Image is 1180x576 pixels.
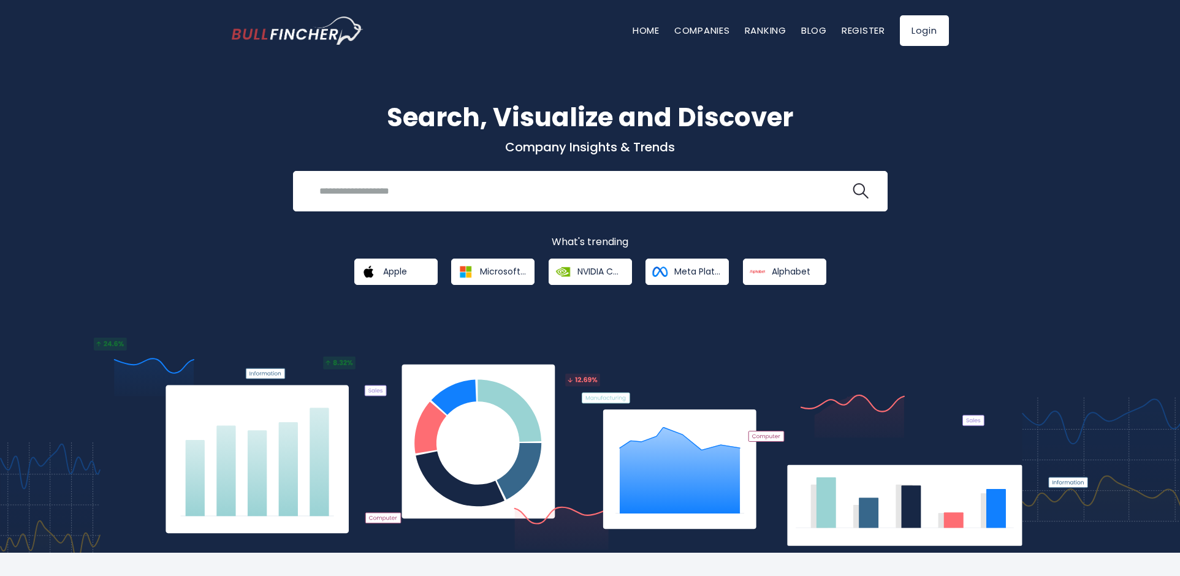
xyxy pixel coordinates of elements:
[232,236,949,249] p: What's trending
[354,259,438,285] a: Apple
[674,24,730,37] a: Companies
[451,259,535,285] a: Microsoft Corporation
[232,98,949,137] h1: Search, Visualize and Discover
[645,259,729,285] a: Meta Platforms
[232,17,364,45] img: bullfincher logo
[743,259,826,285] a: Alphabet
[772,266,810,277] span: Alphabet
[232,139,949,155] p: Company Insights & Trends
[674,266,720,277] span: Meta Platforms
[801,24,827,37] a: Blog
[745,24,786,37] a: Ranking
[633,24,660,37] a: Home
[900,15,949,46] a: Login
[842,24,885,37] a: Register
[480,266,526,277] span: Microsoft Corporation
[853,183,869,199] img: search icon
[383,266,407,277] span: Apple
[549,259,632,285] a: NVIDIA Corporation
[577,266,623,277] span: NVIDIA Corporation
[232,17,364,45] a: Go to homepage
